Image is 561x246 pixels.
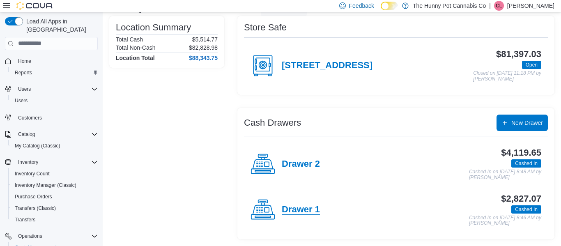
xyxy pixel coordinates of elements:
[15,231,98,241] span: Operations
[515,160,538,167] span: Cashed In
[192,36,218,43] p: $5,514.77
[2,129,101,140] button: Catalog
[489,1,491,11] p: |
[15,56,98,66] span: Home
[526,61,538,69] span: Open
[11,96,98,106] span: Users
[116,23,191,32] h3: Location Summary
[11,180,98,190] span: Inventory Manager (Classic)
[511,205,541,214] span: Cashed In
[2,83,101,95] button: Users
[511,119,543,127] span: New Drawer
[413,1,486,11] p: The Hunny Pot Cannabis Co
[18,86,31,92] span: Users
[469,169,541,180] p: Cashed In on [DATE] 8:48 AM by [PERSON_NAME]
[2,156,101,168] button: Inventory
[15,69,32,76] span: Reports
[15,231,46,241] button: Operations
[15,216,35,223] span: Transfers
[11,215,98,225] span: Transfers
[189,44,218,51] p: $82,828.98
[8,67,101,78] button: Reports
[15,143,60,149] span: My Catalog (Classic)
[496,49,541,59] h3: $81,397.03
[15,97,28,104] span: Users
[116,44,156,51] h6: Total Non-Cash
[511,159,541,168] span: Cashed In
[15,112,98,122] span: Customers
[11,169,53,179] a: Inventory Count
[11,203,98,213] span: Transfers (Classic)
[18,159,38,166] span: Inventory
[501,148,541,158] h3: $4,119.65
[15,193,52,200] span: Purchase Orders
[8,140,101,152] button: My Catalog (Classic)
[8,202,101,214] button: Transfers (Classic)
[11,68,35,78] a: Reports
[11,141,64,151] a: My Catalog (Classic)
[15,205,56,212] span: Transfers (Classic)
[15,129,38,139] button: Catalog
[11,192,98,202] span: Purchase Orders
[282,159,320,170] h4: Drawer 2
[282,60,372,71] h4: [STREET_ADDRESS]
[15,170,50,177] span: Inventory Count
[349,2,374,10] span: Feedback
[501,194,541,204] h3: $2,827.07
[11,96,31,106] a: Users
[2,230,101,242] button: Operations
[18,115,42,121] span: Customers
[8,179,101,191] button: Inventory Manager (Classic)
[507,1,554,11] p: [PERSON_NAME]
[2,111,101,123] button: Customers
[15,182,76,189] span: Inventory Manager (Classic)
[18,131,35,138] span: Catalog
[244,118,301,128] h3: Cash Drawers
[18,58,31,64] span: Home
[15,84,34,94] button: Users
[15,84,98,94] span: Users
[497,115,548,131] button: New Drawer
[381,2,398,10] input: Dark Mode
[18,233,42,239] span: Operations
[515,206,538,213] span: Cashed In
[116,55,155,61] h4: Location Total
[244,23,287,32] h3: Store Safe
[11,203,59,213] a: Transfers (Classic)
[496,1,502,11] span: CL
[11,169,98,179] span: Inventory Count
[11,141,98,151] span: My Catalog (Classic)
[8,191,101,202] button: Purchase Orders
[11,180,80,190] a: Inventory Manager (Classic)
[8,95,101,106] button: Users
[116,36,143,43] h6: Total Cash
[15,56,34,66] a: Home
[494,1,504,11] div: Carla Larose
[11,215,39,225] a: Transfers
[473,71,541,82] p: Closed on [DATE] 11:18 PM by [PERSON_NAME]
[15,113,45,123] a: Customers
[11,68,98,78] span: Reports
[15,157,41,167] button: Inventory
[189,55,218,61] h4: $88,343.75
[2,55,101,67] button: Home
[8,214,101,225] button: Transfers
[11,192,55,202] a: Purchase Orders
[16,2,53,10] img: Cova
[15,129,98,139] span: Catalog
[469,215,541,226] p: Cashed In on [DATE] 8:46 AM by [PERSON_NAME]
[8,168,101,179] button: Inventory Count
[522,61,541,69] span: Open
[23,17,98,34] span: Load All Apps in [GEOGRAPHIC_DATA]
[15,157,98,167] span: Inventory
[282,205,320,215] h4: Drawer 1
